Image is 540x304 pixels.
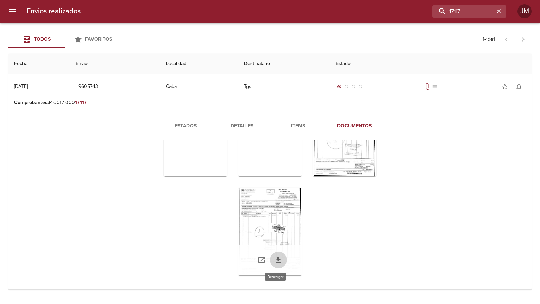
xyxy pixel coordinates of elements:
[337,84,341,89] span: radio_button_checked
[431,83,438,90] span: No tiene pedido asociado
[238,54,330,74] th: Destinatario
[274,122,322,131] span: Items
[162,122,210,131] span: Estados
[14,100,49,106] b: Comprobantes :
[160,54,238,74] th: Localidad
[8,54,70,74] th: Fecha
[4,3,21,20] button: menu
[70,54,160,74] th: Envio
[344,84,348,89] span: radio_button_unchecked
[358,84,362,89] span: radio_button_unchecked
[512,80,526,94] button: Activar notificaciones
[78,82,98,91] span: 9605743
[351,84,355,89] span: radio_button_unchecked
[424,83,431,90] span: Tiene documentos adjuntos
[501,83,508,90] span: star_border
[336,83,364,90] div: Generado
[330,54,532,74] th: Estado
[157,118,382,134] div: Tabs detalle de guia
[483,36,495,43] p: 1 - 1 de 1
[160,74,238,99] td: Caba
[330,122,378,131] span: Documentos
[432,5,494,18] input: buscar
[85,36,112,42] span: Favoritos
[238,188,302,275] div: Arir imagen
[8,31,121,48] div: Tabs Envios
[76,80,101,93] button: 9605743
[8,54,532,290] table: Tabla de envíos del cliente
[253,252,270,268] a: Abrir
[75,100,87,106] em: 17117
[34,36,51,42] span: Todos
[517,4,532,18] div: JM
[238,74,330,99] td: Tgs
[14,99,526,106] p: R-0017-000
[515,83,522,90] span: notifications_none
[27,6,81,17] h6: Envios realizados
[14,83,28,89] div: [DATE]
[498,80,512,94] button: Agregar a favoritos
[218,122,266,131] span: Detalles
